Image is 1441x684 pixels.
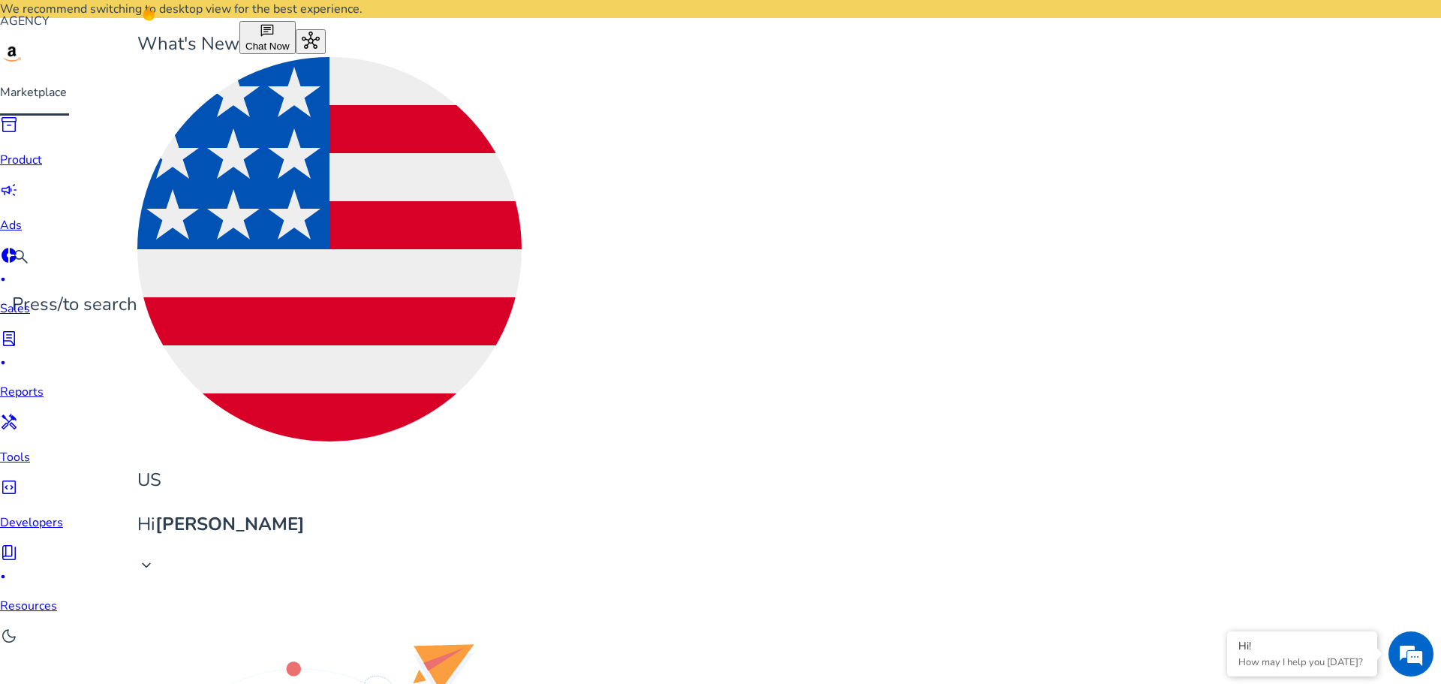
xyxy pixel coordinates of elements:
span: What's New [137,32,239,56]
button: chatChat Now [239,21,296,54]
div: Hi! [1238,639,1366,653]
button: hub [296,29,326,54]
span: hub [302,32,320,50]
b: [PERSON_NAME] [155,512,305,536]
p: US [137,467,522,493]
p: Press to search [12,291,137,318]
p: How may I help you today? [1238,655,1366,669]
span: keyboard_arrow_down [137,556,155,574]
p: Hi [137,511,522,538]
span: chat [260,23,275,38]
span: Chat Now [245,41,290,52]
img: us.svg [137,57,522,441]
